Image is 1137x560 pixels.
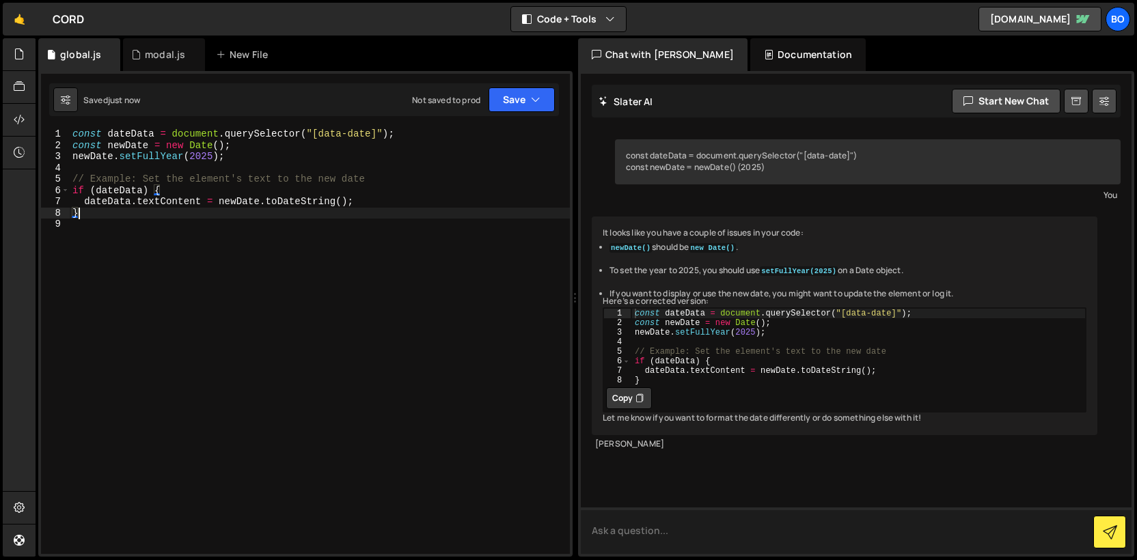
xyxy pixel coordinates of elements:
div: 1 [604,309,631,318]
div: New File [216,48,273,61]
div: You [618,188,1117,202]
div: 5 [41,173,70,185]
div: 3 [604,328,631,337]
div: 8 [604,376,631,385]
div: 6 [604,356,631,366]
div: CORD [53,11,85,27]
div: It looks like you have a couple of issues in your code: Here’s a corrected version: Let me know i... [592,216,1097,435]
div: just now [108,94,140,106]
div: 5 [604,347,631,356]
li: To set the year to 2025, you should use on a Date object. [609,265,1086,277]
button: Start new chat [952,89,1060,113]
div: 4 [604,337,631,347]
div: 8 [41,208,70,219]
div: 2 [604,318,631,328]
code: new Date() [689,243,737,253]
div: modal.js [145,48,185,61]
code: newDate() [609,243,652,253]
div: 2 [41,140,70,152]
div: 1 [41,128,70,140]
a: [DOMAIN_NAME] [978,7,1101,31]
div: Saved [83,94,140,106]
div: Chat with [PERSON_NAME] [578,38,748,71]
div: 6 [41,185,70,197]
code: setFullYear(2025) [760,266,838,276]
h2: Slater AI [599,95,653,108]
button: Copy [606,387,652,409]
div: 7 [604,366,631,376]
div: 9 [41,219,70,230]
li: If you want to display or use the new date, you might want to update the element or log it. [609,288,1086,300]
div: 7 [41,196,70,208]
div: Not saved to prod [412,94,480,106]
div: global.js [60,48,101,61]
a: Bo [1106,7,1130,31]
div: 4 [41,163,70,174]
a: 🤙 [3,3,36,36]
div: 3 [41,151,70,163]
div: const dateData = document.querySelector("[data-date]") const newDate = newDate() (2025) [615,139,1121,184]
button: Save [489,87,555,112]
div: Documentation [750,38,866,71]
button: Code + Tools [511,7,626,31]
li: should be . [609,242,1086,253]
div: [PERSON_NAME] [595,438,1094,450]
